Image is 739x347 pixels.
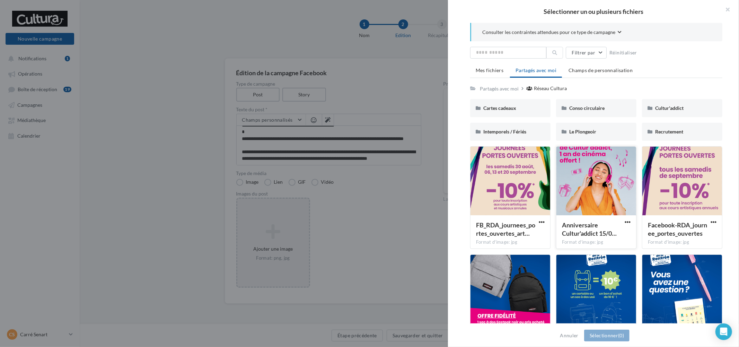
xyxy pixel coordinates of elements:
[584,330,630,341] button: Sélectionner(0)
[476,221,535,237] span: FB_RDA_journees_portes_ouvertes_art et musique
[534,85,567,92] div: Réseau Cultura
[480,85,519,92] div: Partagés avec moi
[569,105,605,111] span: Conso circulaire
[562,239,631,245] div: Format d'image: jpg
[482,29,615,36] span: Consulter les contraintes attendues pour ce type de campagne
[562,221,617,237] span: Anniversaire Cultur'addict 15/09 au 28/09
[648,221,707,237] span: Facebook-RDA_journee_portes_ouvertes
[476,67,503,73] span: Mes fichiers
[607,49,640,57] button: Réinitialiser
[483,105,516,111] span: Cartes cadeaux
[648,239,716,245] div: Format d'image: jpg
[655,129,683,135] span: Recrutement
[715,323,732,340] div: Open Intercom Messenger
[476,239,545,245] div: Format d'image: jpg
[459,8,728,15] h2: Sélectionner un ou plusieurs fichiers
[569,129,596,135] span: Le Plongeoir
[655,105,684,111] span: Cultur'addict
[557,331,581,340] button: Annuler
[569,67,633,73] span: Champs de personnalisation
[618,332,624,338] span: (0)
[482,28,622,37] button: Consulter les contraintes attendues pour ce type de campagne
[566,47,607,59] button: Filtrer par
[516,67,556,73] span: Partagés avec moi
[483,129,526,135] span: Intemporels / Fériés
